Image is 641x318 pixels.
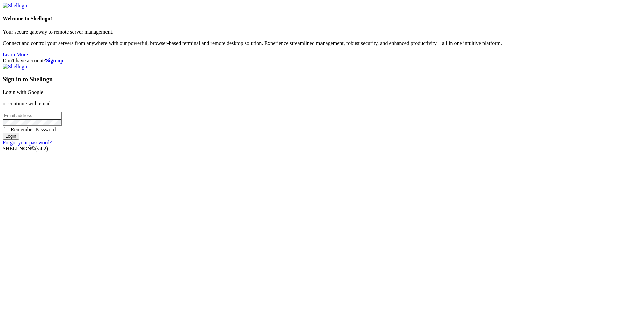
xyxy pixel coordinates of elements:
[46,58,63,63] a: Sign up
[3,3,27,9] img: Shellngn
[35,146,48,151] span: 4.2.0
[3,146,48,151] span: SHELL ©
[3,58,638,64] div: Don't have account?
[19,146,31,151] b: NGN
[4,127,8,131] input: Remember Password
[3,133,19,140] input: Login
[3,64,27,70] img: Shellngn
[3,112,62,119] input: Email address
[3,76,638,83] h3: Sign in to Shellngn
[3,40,638,46] p: Connect and control your servers from anywhere with our powerful, browser-based terminal and remo...
[3,140,52,145] a: Forgot your password?
[3,29,638,35] p: Your secure gateway to remote server management.
[3,101,638,107] p: or continue with email:
[11,127,56,132] span: Remember Password
[3,89,43,95] a: Login with Google
[3,16,638,22] h4: Welcome to Shellngn!
[3,52,28,57] a: Learn More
